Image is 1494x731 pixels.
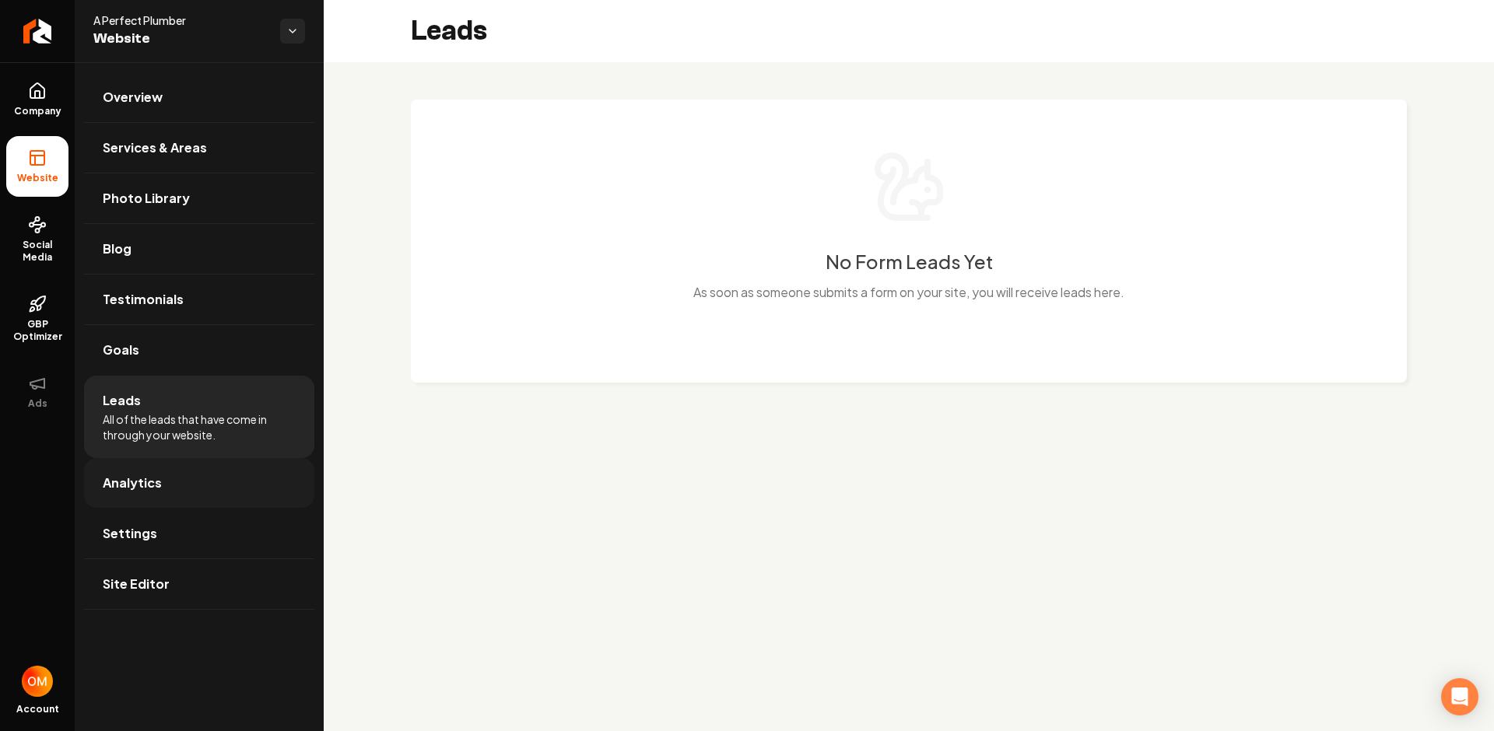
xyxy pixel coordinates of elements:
[84,72,314,122] a: Overview
[6,239,68,264] span: Social Media
[103,240,132,258] span: Blog
[84,509,314,558] a: Settings
[6,203,68,276] a: Social Media
[103,290,184,309] span: Testimonials
[8,105,68,117] span: Company
[16,703,59,715] span: Account
[103,138,207,157] span: Services & Areas
[1441,678,1478,715] div: Open Intercom Messenger
[103,411,296,442] span: All of the leads that have come in through your website.
[84,173,314,223] a: Photo Library
[103,189,190,208] span: Photo Library
[84,325,314,375] a: Goals
[103,524,157,543] span: Settings
[103,474,162,492] span: Analytics
[84,123,314,173] a: Services & Areas
[22,666,53,697] img: Omar Molai
[826,249,993,274] h3: No Form Leads Yet
[84,224,314,274] a: Blog
[22,397,54,410] span: Ads
[23,19,52,44] img: Rebolt Logo
[84,458,314,508] a: Analytics
[103,88,163,107] span: Overview
[103,341,139,359] span: Goals
[11,172,65,184] span: Website
[6,318,68,343] span: GBP Optimizer
[22,666,53,697] button: Open user button
[84,559,314,609] a: Site Editor
[6,362,68,422] button: Ads
[411,16,487,47] h2: Leads
[6,69,68,130] a: Company
[84,275,314,324] a: Testimonials
[6,282,68,355] a: GBP Optimizer
[93,28,268,50] span: Website
[103,575,170,593] span: Site Editor
[103,391,141,410] span: Leads
[693,283,1124,302] p: As soon as someone submits a form on your site, you will receive leads here.
[93,12,268,28] span: A Perfect Plumber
